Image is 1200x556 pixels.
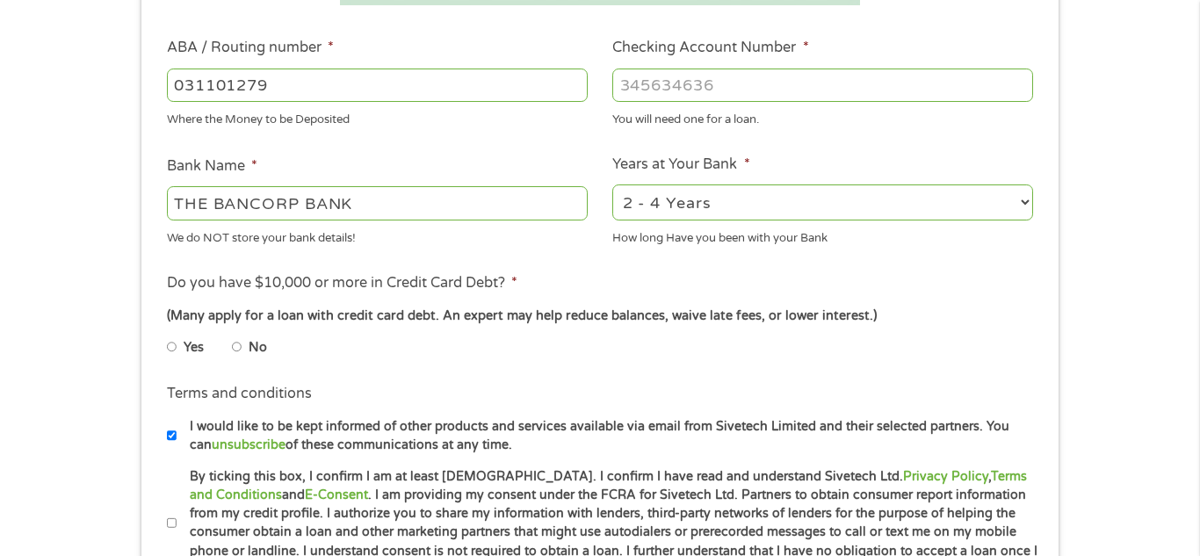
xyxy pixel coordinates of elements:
[167,39,334,57] label: ABA / Routing number
[167,105,588,129] div: Where the Money to be Deposited
[167,307,1033,326] div: (Many apply for a loan with credit card debt. An expert may help reduce balances, waive late fees...
[190,469,1027,502] a: Terms and Conditions
[167,274,517,292] label: Do you have $10,000 or more in Credit Card Debt?
[612,39,808,57] label: Checking Account Number
[184,338,204,357] label: Yes
[212,437,286,452] a: unsubscribe
[249,338,267,357] label: No
[612,69,1033,102] input: 345634636
[167,69,588,102] input: 263177916
[305,487,368,502] a: E-Consent
[612,155,749,174] label: Years at Your Bank
[612,105,1033,129] div: You will need one for a loan.
[612,223,1033,247] div: How long Have you been with your Bank
[167,385,312,403] label: Terms and conditions
[177,417,1038,455] label: I would like to be kept informed of other products and services available via email from Sivetech...
[903,469,988,484] a: Privacy Policy
[167,157,257,176] label: Bank Name
[167,223,588,247] div: We do NOT store your bank details!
